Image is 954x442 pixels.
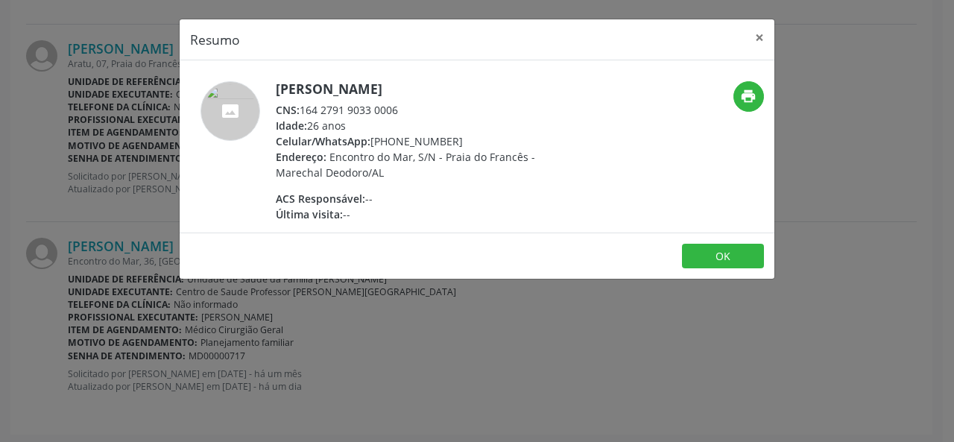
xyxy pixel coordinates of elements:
[190,30,240,49] h5: Resumo
[200,81,260,141] img: accompaniment
[276,206,566,222] div: --
[276,81,566,97] h5: [PERSON_NAME]
[682,244,764,269] button: OK
[276,102,566,118] div: 164 2791 9033 0006
[276,119,307,133] span: Idade:
[276,207,343,221] span: Última visita:
[276,103,300,117] span: CNS:
[276,192,365,206] span: ACS Responsável:
[276,133,566,149] div: [PHONE_NUMBER]
[276,134,370,148] span: Celular/WhatsApp:
[276,150,535,180] span: Encontro do Mar, S/N - Praia do Francês - Marechal Deodoro/AL
[745,19,774,56] button: Close
[276,191,566,206] div: --
[733,81,764,112] button: print
[740,88,756,104] i: print
[276,118,566,133] div: 26 anos
[276,150,326,164] span: Endereço:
